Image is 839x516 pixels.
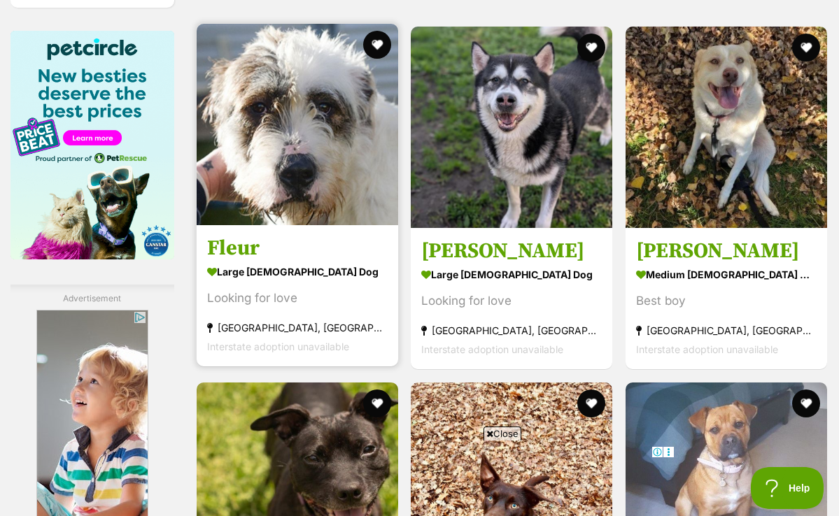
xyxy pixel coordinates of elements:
strong: [GEOGRAPHIC_DATA], [GEOGRAPHIC_DATA] [421,321,602,340]
strong: large [DEMOGRAPHIC_DATA] Dog [207,261,388,282]
strong: large [DEMOGRAPHIC_DATA] Dog [421,264,602,285]
strong: [GEOGRAPHIC_DATA], [GEOGRAPHIC_DATA] [636,321,817,340]
button: favourite [792,34,820,62]
img: Percy Jackson - Siberian Husky Dog [411,27,612,228]
span: Interstate adoption unavailable [421,343,563,355]
h3: [PERSON_NAME] [636,238,817,264]
button: favourite [792,389,820,417]
span: Interstate adoption unavailable [636,343,778,355]
button: favourite [577,389,605,417]
strong: [GEOGRAPHIC_DATA], [GEOGRAPHIC_DATA] [207,318,388,337]
h3: [PERSON_NAME] [421,238,602,264]
img: Fleur - Wolfhound Dog [197,24,398,225]
a: [PERSON_NAME] medium [DEMOGRAPHIC_DATA] Dog Best boy [GEOGRAPHIC_DATA], [GEOGRAPHIC_DATA] Interst... [626,227,827,369]
a: Fleur large [DEMOGRAPHIC_DATA] Dog Looking for love [GEOGRAPHIC_DATA], [GEOGRAPHIC_DATA] Intersta... [197,224,398,366]
button: favourite [577,34,605,62]
div: Looking for love [421,292,602,310]
a: [PERSON_NAME] large [DEMOGRAPHIC_DATA] Dog Looking for love [GEOGRAPHIC_DATA], [GEOGRAPHIC_DATA] ... [411,227,612,369]
div: Looking for love [207,289,388,308]
button: favourite [362,31,390,59]
div: Best boy [636,292,817,310]
strong: medium [DEMOGRAPHIC_DATA] Dog [636,264,817,285]
iframe: Advertisement [165,446,675,509]
span: Interstate adoption unavailable [207,341,349,352]
img: Pet Circle promo banner [10,31,174,259]
span: Close [484,427,521,440]
img: Mickey Elphinstone - Terrier x Collie Dog [626,27,827,228]
button: favourite [362,389,390,417]
iframe: Help Scout Beacon - Open [751,467,825,509]
h3: Fleur [207,235,388,261]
